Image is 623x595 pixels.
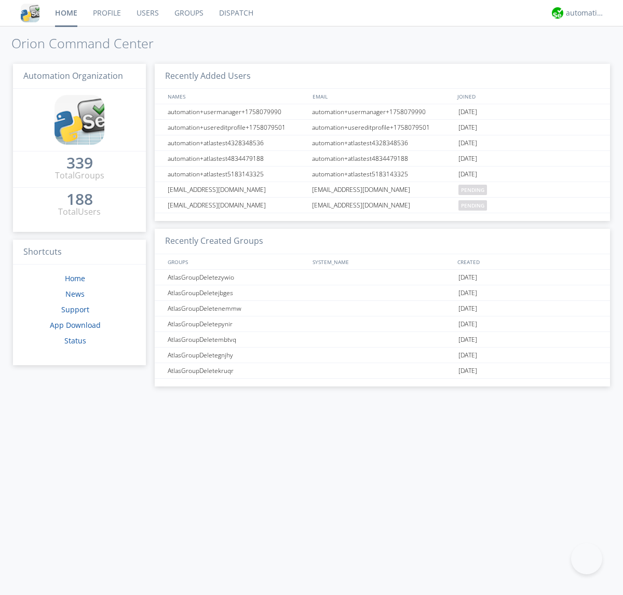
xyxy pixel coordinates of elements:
[165,120,309,135] div: automation+usereditprofile+1758079501
[13,240,146,265] h3: Shortcuts
[458,270,477,285] span: [DATE]
[552,7,563,19] img: d2d01cd9b4174d08988066c6d424eccd
[309,135,456,150] div: automation+atlastest4328348536
[66,194,93,204] div: 188
[458,185,487,195] span: pending
[165,285,309,300] div: AtlasGroupDeletejbges
[310,89,455,104] div: EMAIL
[165,89,307,104] div: NAMES
[309,104,456,119] div: automation+usermanager+1758079990
[309,120,456,135] div: automation+usereditprofile+1758079501
[155,316,610,332] a: AtlasGroupDeletepynir[DATE]
[566,8,605,18] div: automation+atlas
[165,167,309,182] div: automation+atlastest5183143325
[58,206,101,218] div: Total Users
[165,182,309,197] div: [EMAIL_ADDRESS][DOMAIN_NAME]
[155,332,610,348] a: AtlasGroupDeletembtvq[DATE]
[458,200,487,211] span: pending
[458,167,477,182] span: [DATE]
[458,285,477,301] span: [DATE]
[155,270,610,285] a: AtlasGroupDeletezywio[DATE]
[21,4,39,22] img: cddb5a64eb264b2086981ab96f4c1ba7
[155,135,610,151] a: automation+atlastest4328348536automation+atlastest4328348536[DATE]
[55,170,104,182] div: Total Groups
[455,254,600,269] div: CREATED
[165,301,309,316] div: AtlasGroupDeletenemmw
[455,89,600,104] div: JOINED
[50,320,101,330] a: App Download
[309,182,456,197] div: [EMAIL_ADDRESS][DOMAIN_NAME]
[155,120,610,135] a: automation+usereditprofile+1758079501automation+usereditprofile+1758079501[DATE]
[155,229,610,254] h3: Recently Created Groups
[66,194,93,206] a: 188
[165,348,309,363] div: AtlasGroupDeletegnjhy
[155,285,610,301] a: AtlasGroupDeletejbges[DATE]
[309,151,456,166] div: automation+atlastest4834479188
[23,70,123,81] span: Automation Organization
[458,363,477,379] span: [DATE]
[155,198,610,213] a: [EMAIL_ADDRESS][DOMAIN_NAME][EMAIL_ADDRESS][DOMAIN_NAME]pending
[155,301,610,316] a: AtlasGroupDeletenemmw[DATE]
[64,336,86,345] a: Status
[309,198,456,213] div: [EMAIL_ADDRESS][DOMAIN_NAME]
[458,332,477,348] span: [DATE]
[165,198,309,213] div: [EMAIL_ADDRESS][DOMAIN_NAME]
[458,135,477,151] span: [DATE]
[155,363,610,379] a: AtlasGroupDeletekruqr[DATE]
[165,332,309,347] div: AtlasGroupDeletembtvq
[155,104,610,120] a: automation+usermanager+1758079990automation+usermanager+1758079990[DATE]
[458,301,477,316] span: [DATE]
[165,104,309,119] div: automation+usermanager+1758079990
[458,348,477,363] span: [DATE]
[66,158,93,170] a: 339
[155,151,610,167] a: automation+atlastest4834479188automation+atlastest4834479188[DATE]
[165,135,309,150] div: automation+atlastest4328348536
[165,151,309,166] div: automation+atlastest4834479188
[458,316,477,332] span: [DATE]
[65,289,85,299] a: News
[165,316,309,331] div: AtlasGroupDeletepynir
[65,273,85,283] a: Home
[458,151,477,167] span: [DATE]
[155,167,610,182] a: automation+atlastest5183143325automation+atlastest5183143325[DATE]
[165,363,309,378] div: AtlasGroupDeletekruqr
[310,254,455,269] div: SYSTEM_NAME
[458,120,477,135] span: [DATE]
[309,167,456,182] div: automation+atlastest5183143325
[66,158,93,168] div: 339
[61,305,89,314] a: Support
[571,543,602,574] iframe: Toggle Customer Support
[155,64,610,89] h3: Recently Added Users
[165,270,309,285] div: AtlasGroupDeletezywio
[155,348,610,363] a: AtlasGroupDeletegnjhy[DATE]
[165,254,307,269] div: GROUPS
[458,104,477,120] span: [DATE]
[155,182,610,198] a: [EMAIL_ADDRESS][DOMAIN_NAME][EMAIL_ADDRESS][DOMAIN_NAME]pending
[55,95,104,145] img: cddb5a64eb264b2086981ab96f4c1ba7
